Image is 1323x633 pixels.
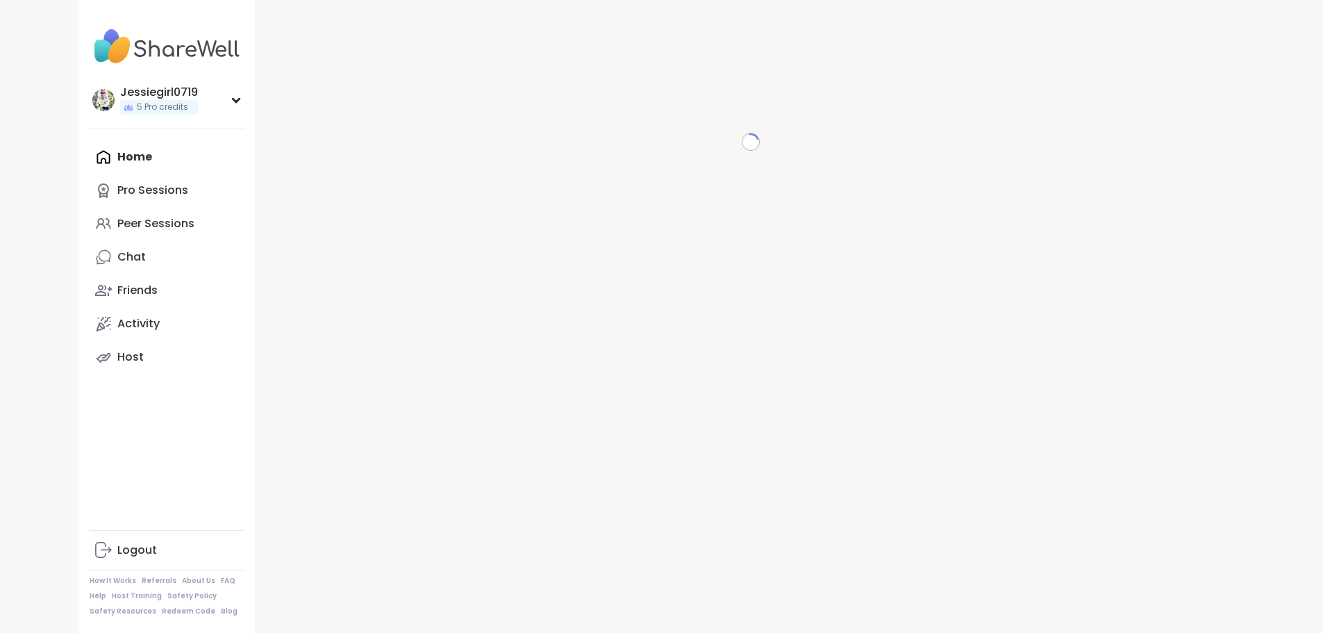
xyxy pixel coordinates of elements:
a: Pro Sessions [90,174,244,207]
div: Pro Sessions [117,183,188,198]
div: Chat [117,249,146,265]
a: Blog [221,607,238,616]
div: Peer Sessions [117,216,194,231]
a: Chat [90,240,244,274]
a: Peer Sessions [90,207,244,240]
a: Safety Policy [167,591,217,601]
div: Friends [117,283,158,298]
a: Host [90,340,244,374]
div: Host [117,350,144,365]
a: Host Training [112,591,162,601]
span: 5 Pro credits [137,101,188,113]
a: Safety Resources [90,607,156,616]
img: ShareWell Nav Logo [90,22,244,71]
div: Activity [117,316,160,331]
a: Redeem Code [162,607,215,616]
a: How It Works [90,576,136,586]
a: FAQ [221,576,235,586]
img: Jessiegirl0719 [92,89,115,111]
div: Jessiegirl0719 [120,85,198,100]
a: Help [90,591,106,601]
a: About Us [182,576,215,586]
a: Activity [90,307,244,340]
a: Referrals [142,576,176,586]
div: Logout [117,543,157,558]
a: Logout [90,534,244,567]
a: Friends [90,274,244,307]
